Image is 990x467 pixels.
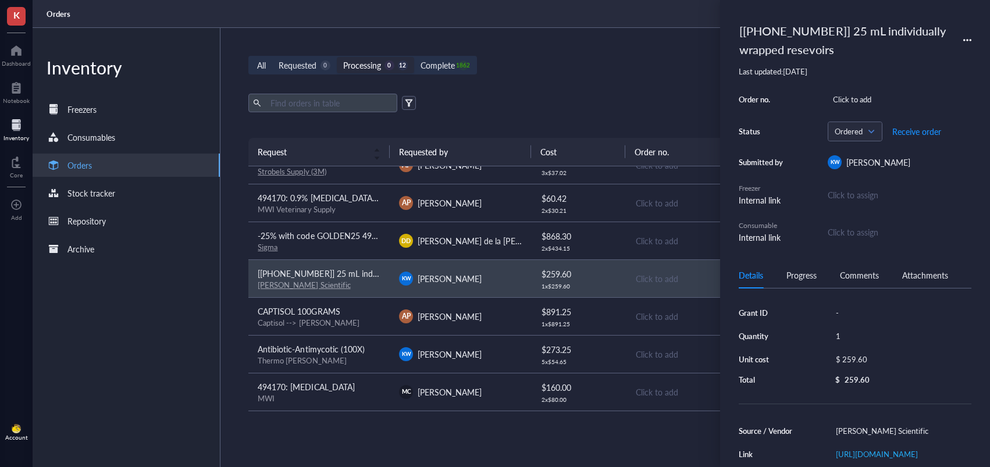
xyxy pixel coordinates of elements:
div: Submitted by [739,157,785,167]
a: Archive [33,237,220,261]
div: 259.60 [845,375,870,385]
th: Order no. [625,138,767,166]
td: Click to add [625,373,767,411]
div: Details [739,269,763,281]
div: Internal link [739,231,785,244]
span: Request [258,145,366,158]
div: 1 x $ 259.60 [542,283,616,290]
td: Click to add [625,335,767,373]
a: Orders [47,9,73,19]
div: Click to add [636,197,757,209]
div: $ 259.60 [831,351,967,368]
div: Stock tracker [67,187,115,199]
div: Inventory [33,56,220,79]
div: All [257,59,266,72]
span: K [13,8,20,22]
span: KW [401,275,411,283]
span: KW [401,350,411,358]
div: Consumable [739,220,785,231]
span: KW [830,158,839,166]
div: Notebook [3,97,30,104]
div: segmented control [248,56,476,74]
div: Click to add [636,348,757,361]
td: Click to add [625,184,767,222]
div: Consumables [67,131,115,144]
div: Thermo [PERSON_NAME] [258,355,380,366]
div: $ 259.60 [542,268,616,280]
th: Request [248,138,390,166]
img: da48f3c6-a43e-4a2d-aade-5eac0d93827f.jpeg [12,424,21,433]
div: MWI [258,393,380,404]
span: CAPTISOL 100GRAMS [258,305,340,317]
div: - [831,305,971,321]
div: Order no. [739,94,785,105]
div: $ 273.25 [542,343,616,356]
div: Account [5,434,28,441]
div: Click to add [636,386,757,398]
span: AP [402,198,411,208]
a: Strobels Supply (3M) [258,166,326,177]
div: 1 x $ 891.25 [542,320,616,327]
div: 12 [398,60,408,70]
div: Click to add [828,91,971,108]
span: [PERSON_NAME] [418,386,482,398]
div: Grant ID [739,308,798,318]
div: Status [739,126,785,137]
a: Orders [33,154,220,177]
th: Cost [531,138,625,166]
div: Click to add [636,310,757,323]
div: Click to assign [828,226,971,238]
div: Requested [279,59,316,72]
div: Add [11,214,22,221]
span: Ordered [835,126,873,137]
div: Total [739,375,798,385]
a: Inventory [3,116,29,141]
span: [PERSON_NAME] [418,159,482,171]
div: 2 x $ 434.15 [542,245,616,252]
span: MC [401,387,411,396]
a: Stock tracker [33,181,220,205]
div: Inventory [3,134,29,141]
div: 1 [831,328,971,344]
span: [PERSON_NAME] [418,311,482,322]
div: Click to add [636,272,757,285]
a: Consumables [33,126,220,149]
div: $ 160.00 [542,381,616,394]
div: Repository [67,215,106,227]
a: Notebook [3,79,30,104]
div: Freezers [67,103,97,116]
div: [[PHONE_NUMBER]] 25 mL individually wrapped resevoirs [734,19,956,62]
div: 0 [320,60,330,70]
div: Click to assign [828,188,971,201]
td: Click to add [625,259,767,297]
div: 2 x $ 30.21 [542,207,616,214]
div: Archive [67,243,94,255]
span: AP [402,311,411,322]
span: -25% with code GOLDEN25 494170: Anti-Integrin Beta1, clone AIIB2 (Azide Free) Antibody [258,230,587,241]
div: Processing [343,59,381,72]
span: 494170: 0.9% [MEDICAL_DATA] Injection, 10mL [258,192,432,204]
div: 1862 [458,60,468,70]
div: 5 x $ 54.65 [542,358,616,365]
div: Core [10,172,23,179]
span: [PERSON_NAME] [418,197,482,209]
div: Progress [786,269,817,281]
div: Unit cost [739,354,798,365]
div: Freezer [739,183,785,194]
div: [PERSON_NAME] Scientific [831,423,971,439]
a: Repository [33,209,220,233]
div: 2 x $ 80.00 [542,396,616,403]
span: [PERSON_NAME] [418,273,482,284]
a: [URL][DOMAIN_NAME] [836,448,918,459]
div: $ [835,375,840,385]
div: Click to add [636,234,757,247]
td: Click to add [625,222,767,259]
input: Find orders in table [266,94,393,112]
span: Antibiotic-Antimycotic (100X) [258,343,364,355]
div: Captisol --> [PERSON_NAME] [258,318,380,328]
div: Quantity [739,331,798,341]
th: Requested by [390,138,531,166]
div: $ 60.42 [542,192,616,205]
td: Click to add [625,297,767,335]
span: DD [401,236,411,245]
